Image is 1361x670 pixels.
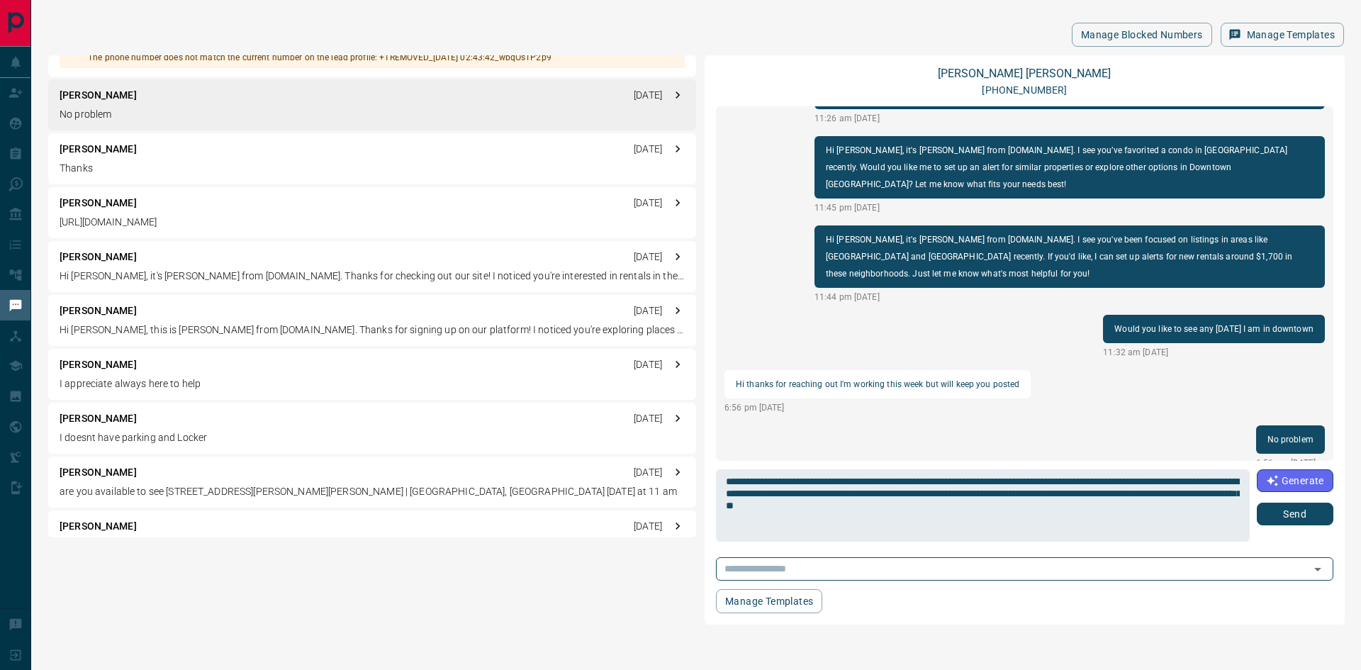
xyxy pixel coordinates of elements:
p: Hi thanks for reaching out I'm working this week but will keep you posted [736,376,1019,393]
p: [PERSON_NAME] [60,88,137,103]
p: No problem [1267,431,1314,448]
p: [DATE] [634,196,662,211]
p: [PERSON_NAME] [60,465,137,480]
button: Manage Blocked Numbers [1072,23,1212,47]
p: I appreciate always here to help [60,376,685,391]
p: Hi [PERSON_NAME], it's [PERSON_NAME] from [DOMAIN_NAME]. I see you've been focused on listings in... [826,231,1314,282]
a: [PERSON_NAME] [PERSON_NAME] [938,67,1111,80]
p: [DATE] [634,88,662,103]
p: Hi [PERSON_NAME], it's [PERSON_NAME] from [DOMAIN_NAME]. I see you’ve favorited a condo in [GEOGR... [826,142,1314,193]
p: [URL][DOMAIN_NAME] [60,215,685,230]
p: Would you like to see any [DATE] I am in downtown [1114,320,1314,337]
button: Manage Templates [1221,23,1344,47]
button: Open [1308,559,1328,579]
p: are you available to see [STREET_ADDRESS][PERSON_NAME][PERSON_NAME] | [GEOGRAPHIC_DATA], [GEOGRAP... [60,484,685,499]
button: Generate [1257,469,1333,492]
p: [PERSON_NAME] [60,519,137,534]
p: Hi [PERSON_NAME], this is [PERSON_NAME] from [DOMAIN_NAME]. Thanks for signing up on our platform... [60,323,685,337]
p: [PERSON_NAME] [60,303,137,318]
p: Hi [PERSON_NAME], it's [PERSON_NAME] from [DOMAIN_NAME]. Thanks for checking out our site! I noti... [60,269,685,284]
p: [PERSON_NAME] [60,411,137,426]
p: Thanks [60,161,685,176]
p: [DATE] [634,303,662,318]
button: Send [1257,503,1333,525]
p: [DATE] [634,250,662,264]
p: [PERSON_NAME] [60,250,137,264]
p: [DATE] [634,357,662,372]
button: Manage Templates [716,589,822,613]
p: [DATE] [634,465,662,480]
p: 6:56 pm [DATE] [724,401,1031,414]
p: 6:56 pm [DATE] [1256,457,1325,469]
p: [PERSON_NAME] [60,142,137,157]
p: No problem [60,107,685,122]
p: 11:45 pm [DATE] [814,201,1325,214]
p: [PHONE_NUMBER] [982,83,1067,98]
p: 11:32 am [DATE] [1103,346,1325,359]
p: [PERSON_NAME] [60,196,137,211]
p: [PERSON_NAME] [60,357,137,372]
p: 11:44 pm [DATE] [814,291,1325,303]
p: [DATE] [634,411,662,426]
p: 11:26 am [DATE] [814,112,1325,125]
p: I doesnt have parking and Locker [60,430,685,445]
p: [DATE] [634,142,662,157]
p: [DATE] [634,519,662,534]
